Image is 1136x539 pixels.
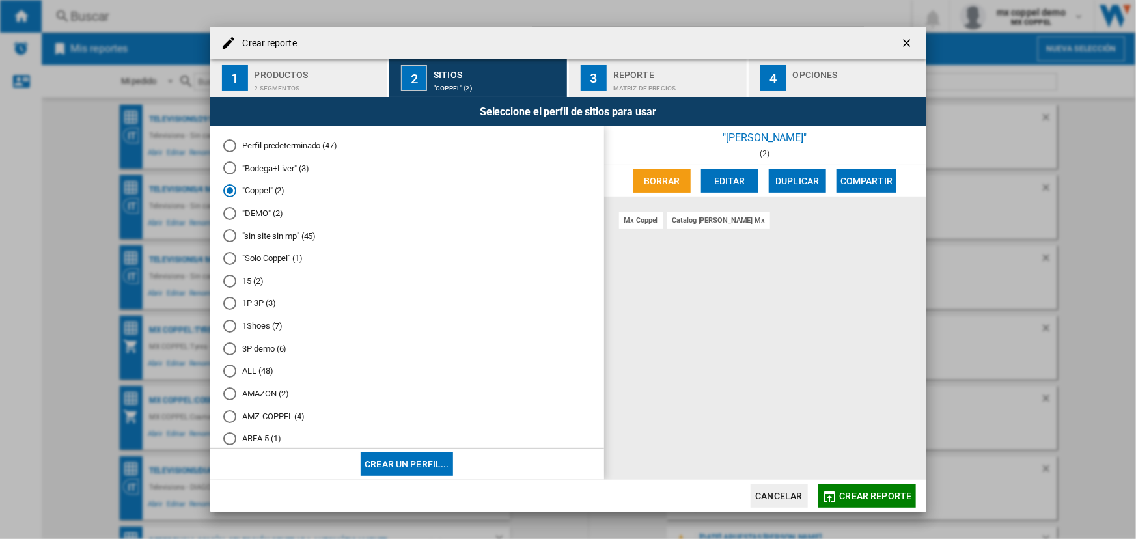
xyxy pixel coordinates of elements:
[619,212,663,228] div: mx coppel
[667,212,771,228] div: catalog [PERSON_NAME] mx
[361,452,453,476] button: Crear un perfil...
[223,139,591,152] md-radio-button: Perfil predeterminado (47)
[633,169,691,193] button: Borrar
[401,65,427,91] div: 2
[223,342,591,355] md-radio-button: 3P demo (6)
[223,185,591,197] md-radio-button: "Coppel" (2)
[223,388,591,400] md-radio-button: AMAZON (2)
[223,320,591,333] md-radio-button: 1Shoes (7)
[223,162,591,174] md-radio-button: "Bodega+Liver" (3)
[751,484,808,508] button: Cancelar
[840,491,912,501] span: Crear reporte
[255,64,383,78] div: Productos
[760,65,786,91] div: 4
[569,59,748,97] button: 3 Reporte Matriz de precios
[223,275,591,287] md-radio-button: 15 (2)
[210,59,389,97] button: 1 Productos 2 segmentos
[434,78,562,92] div: "Coppel" (2)
[210,97,926,126] div: Seleccione el perfil de sitios para usar
[581,65,607,91] div: 3
[900,36,916,52] ng-md-icon: getI18NText('BUTTONS.CLOSE_DIALOG')
[604,149,926,158] div: (2)
[223,253,591,265] md-radio-button: "Solo Coppel" (1)
[223,365,591,378] md-radio-button: ALL (48)
[769,169,826,193] button: Duplicar
[255,78,383,92] div: 2 segmentos
[613,64,741,78] div: Reporte
[793,64,921,78] div: Opciones
[223,230,591,242] md-radio-button: "sin site sin mp" (45)
[837,169,896,193] button: Compartir
[749,59,926,97] button: 4 Opciones
[818,484,916,508] button: Crear reporte
[223,433,591,445] md-radio-button: AREA 5 (1)
[613,78,741,92] div: Matriz de precios
[223,410,591,422] md-radio-button: AMZ-COPPEL (4)
[223,297,591,310] md-radio-button: 1P 3P (3)
[604,126,926,149] div: "[PERSON_NAME]"
[236,37,297,50] h4: Crear reporte
[222,65,248,91] div: 1
[701,169,758,193] button: Editar
[223,207,591,219] md-radio-button: "DEMO" (2)
[434,64,562,78] div: Sitios
[895,30,921,56] button: getI18NText('BUTTONS.CLOSE_DIALOG')
[389,59,568,97] button: 2 Sitios "Coppel" (2)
